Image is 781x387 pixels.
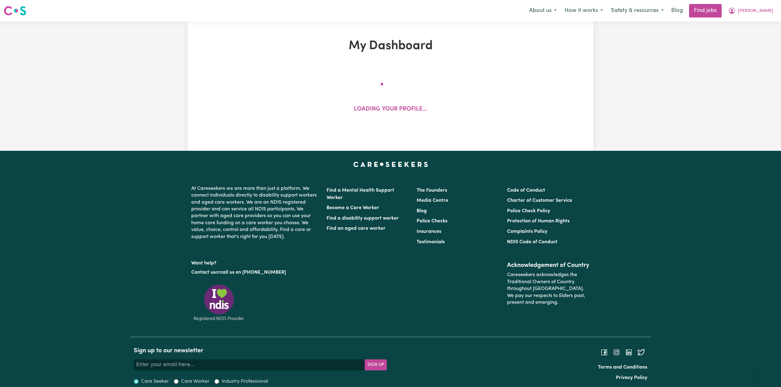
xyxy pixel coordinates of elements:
p: Want help? [191,257,319,267]
p: or [191,267,319,278]
a: NDIS Code of Conduct [507,240,557,244]
button: My Account [724,4,777,17]
a: Protection of Human Rights [507,219,569,224]
a: The Founders [417,188,447,193]
a: Code of Conduct [507,188,545,193]
h2: Sign up to our newsletter [134,347,387,354]
a: Testimonials [417,240,445,244]
img: Careseekers logo [4,5,26,16]
a: Find a disability support worker [327,216,399,221]
a: Find jobs [689,4,722,18]
h2: Acknowledgement of Country [507,262,590,269]
label: Care Worker [181,378,209,385]
a: Complaints Policy [507,229,547,234]
a: Charter of Customer Service [507,198,572,203]
input: Enter your email here... [134,359,365,370]
a: call us on [PHONE_NUMBER] [220,270,286,275]
a: Police Check Policy [507,209,550,213]
img: Registered NDIS provider [191,283,247,322]
a: Police Checks [417,219,447,224]
a: Follow Careseekers on Twitter [637,350,645,355]
button: Subscribe [365,359,387,370]
a: Find a Mental Health Support Worker [327,188,394,200]
a: Insurances [417,229,441,234]
label: Care Seeker [141,378,169,385]
p: Loading your profile... [354,105,427,114]
a: Follow Careseekers on Facebook [601,350,608,355]
a: Careseekers logo [4,4,26,18]
p: Careseekers acknowledges the Traditional Owners of Country throughout [GEOGRAPHIC_DATA]. We pay o... [507,269,590,308]
a: Contact us [191,270,216,275]
p: At Careseekers we are more than just a platform. We connect individuals directly to disability su... [191,183,319,243]
button: How it works [561,4,607,17]
a: Privacy Policy [616,375,647,380]
label: Industry Professional [222,378,268,385]
a: Follow Careseekers on Instagram [613,350,620,355]
button: About us [525,4,561,17]
h1: My Dashboard [259,39,522,53]
a: Blog [668,4,687,18]
a: Follow Careseekers on LinkedIn [625,350,632,355]
a: Media Centre [417,198,448,203]
a: Terms and Conditions [598,365,647,370]
a: Find an aged care worker [327,226,386,231]
a: Blog [417,209,427,213]
iframe: Button to launch messaging window [756,362,776,382]
a: Careseekers home page [353,162,428,167]
span: [PERSON_NAME] [738,8,773,14]
button: Safety & resources [607,4,668,17]
a: Become a Care Worker [327,205,379,210]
